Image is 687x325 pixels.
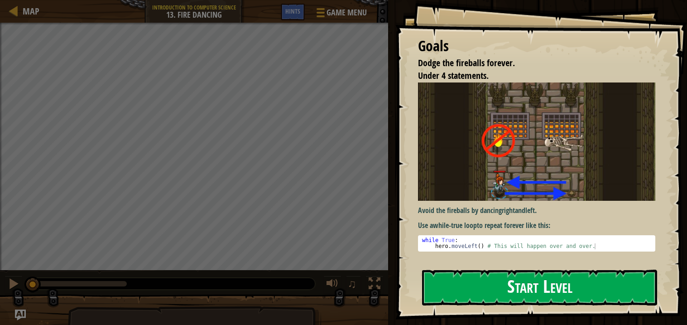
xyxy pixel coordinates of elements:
[433,220,477,230] strong: while-true loop
[23,5,39,17] span: Map
[15,310,26,320] button: Ask AI
[418,36,655,57] div: Goals
[365,276,384,294] button: Toggle fullscreen
[5,276,23,294] button: Ctrl + P: Pause
[422,270,657,306] button: Start Level
[418,220,655,231] p: Use a to repeat forever like this:
[418,57,515,69] span: Dodge the fireballs forever.
[327,7,367,19] span: Game Menu
[418,69,489,82] span: Under 4 statements.
[285,7,300,15] span: Hints
[502,205,515,215] strong: right
[418,205,655,216] p: Avoid the fireballs by dancing and .
[309,4,372,25] button: Game Menu
[407,69,653,82] li: Under 4 statements.
[525,205,535,215] strong: left
[346,276,361,294] button: ♫
[418,82,655,201] img: Fire dancing
[348,277,357,291] span: ♫
[407,57,653,70] li: Dodge the fireballs forever.
[18,5,39,17] a: Map
[323,276,341,294] button: Adjust volume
